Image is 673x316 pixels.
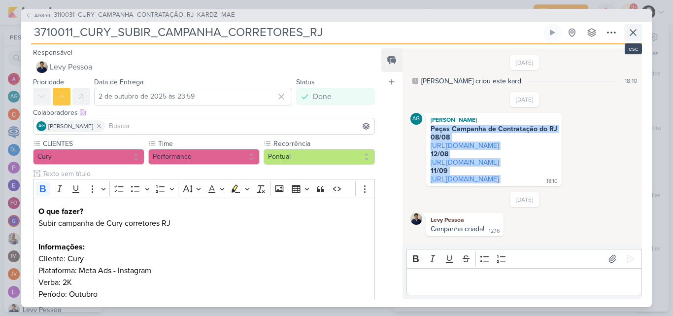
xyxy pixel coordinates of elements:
strong: 08/08 [431,133,450,141]
a: [URL][DOMAIN_NAME] [431,158,499,167]
div: Colaboradores [33,107,375,118]
div: Editor toolbar [406,249,642,268]
input: Kard Sem Título [31,24,541,41]
strong: O que fazer? [38,207,83,216]
a: [URL][DOMAIN_NAME] [431,141,499,150]
p: AG [412,116,420,122]
button: Done [296,88,375,105]
strong: 11/09 [431,167,448,175]
button: Performance [148,149,260,165]
p: Cliente: Cury Plataforma: Meta Ads - Instagram Verba: 2K Período: Outubro Objetivo: Geração de leads [38,241,370,312]
div: Campanha criada! [431,225,484,233]
span: Levy Pessoa [50,61,92,73]
div: Editor toolbar [33,179,375,198]
p: AG [38,124,45,129]
div: Editor editing area: main [406,268,642,295]
strong: Peças Campanha de Contratação do RJ [431,125,557,133]
a: [URL][DOMAIN_NAME] [431,175,499,183]
input: Select a date [94,88,292,105]
label: Recorrência [272,139,375,149]
p: Subir campanha de Cury corretores RJ [38,217,370,229]
div: Ligar relógio [548,29,556,36]
label: Responsável [33,48,72,57]
strong: Informações: [38,242,85,252]
label: Status [296,78,315,86]
label: Time [157,139,260,149]
input: Buscar [107,120,372,132]
button: Levy Pessoa [33,58,375,76]
strong: 12/08 [431,150,448,158]
div: Renata criou este kard [421,76,521,86]
div: esc [625,43,642,54]
button: Cury [33,149,144,165]
div: 18:10 [625,76,637,85]
img: Levy Pessoa [410,213,422,225]
div: Este log é visível à todos no kard [412,78,418,84]
label: Data de Entrega [94,78,143,86]
div: Aline Gimenez Graciano [36,121,46,131]
input: Texto sem título [41,169,375,179]
div: [PERSON_NAME] [428,115,560,125]
button: Pontual [264,149,375,165]
span: [PERSON_NAME] [48,122,93,131]
img: Levy Pessoa [36,61,48,73]
div: Levy Pessoa [428,215,502,225]
div: 18:10 [546,177,558,185]
label: CLIENTES [42,139,144,149]
label: Prioridade [33,78,64,86]
div: 12:16 [489,227,500,235]
div: Aline Gimenez Graciano [410,113,422,125]
div: Done [313,91,332,103]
